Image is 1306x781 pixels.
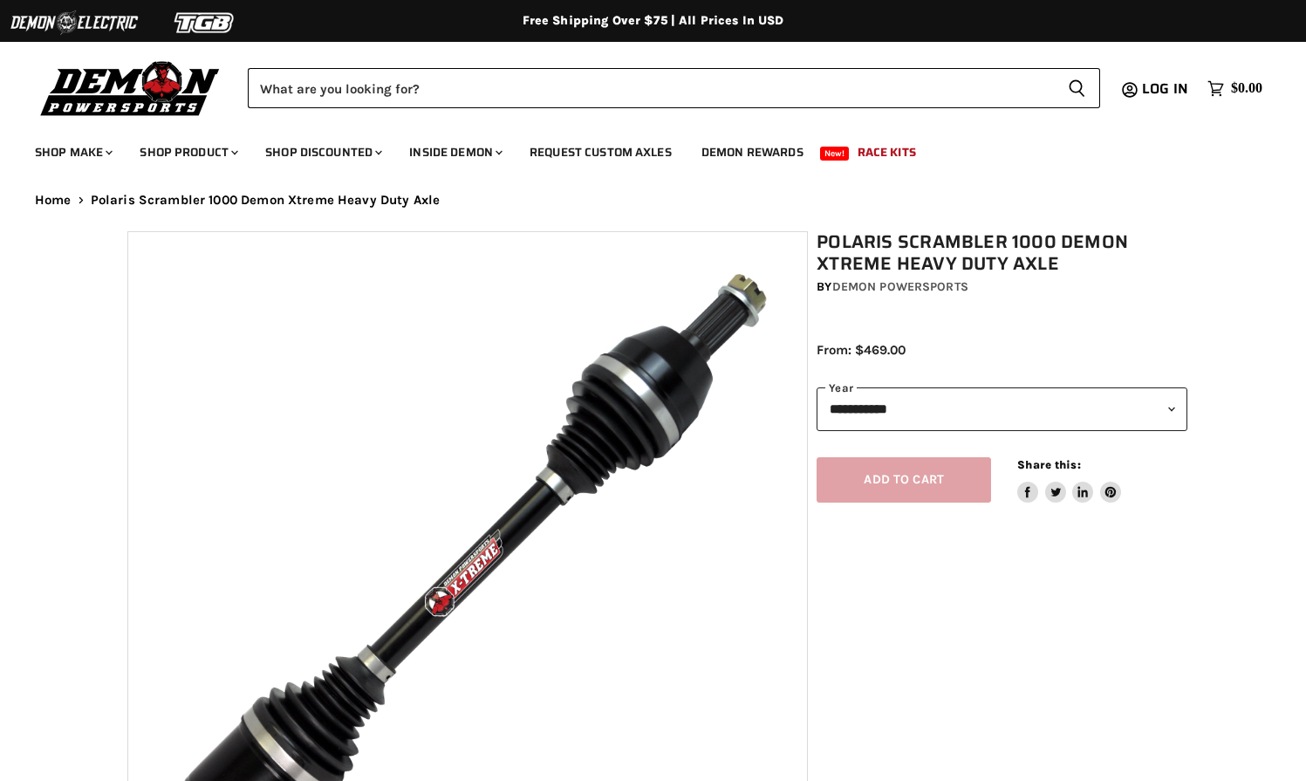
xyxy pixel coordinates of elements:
[817,277,1187,297] div: by
[1142,78,1188,99] span: Log in
[1017,457,1121,504] aside: Share this:
[140,6,270,39] img: TGB Logo 2
[688,134,817,170] a: Demon Rewards
[396,134,513,170] a: Inside Demon
[35,193,72,208] a: Home
[832,279,968,294] a: Demon Powersports
[844,134,929,170] a: Race Kits
[817,231,1187,275] h1: Polaris Scrambler 1000 Demon Xtreme Heavy Duty Axle
[9,6,140,39] img: Demon Electric Logo 2
[1231,80,1262,97] span: $0.00
[817,342,906,358] span: From: $469.00
[252,134,393,170] a: Shop Discounted
[1134,81,1199,97] a: Log in
[22,127,1258,170] ul: Main menu
[248,68,1100,108] form: Product
[820,147,850,161] span: New!
[248,68,1054,108] input: Search
[22,134,123,170] a: Shop Make
[1054,68,1100,108] button: Search
[1017,458,1080,471] span: Share this:
[1199,76,1271,101] a: $0.00
[126,134,249,170] a: Shop Product
[817,387,1187,430] select: year
[35,57,226,119] img: Demon Powersports
[91,193,441,208] span: Polaris Scrambler 1000 Demon Xtreme Heavy Duty Axle
[516,134,685,170] a: Request Custom Axles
